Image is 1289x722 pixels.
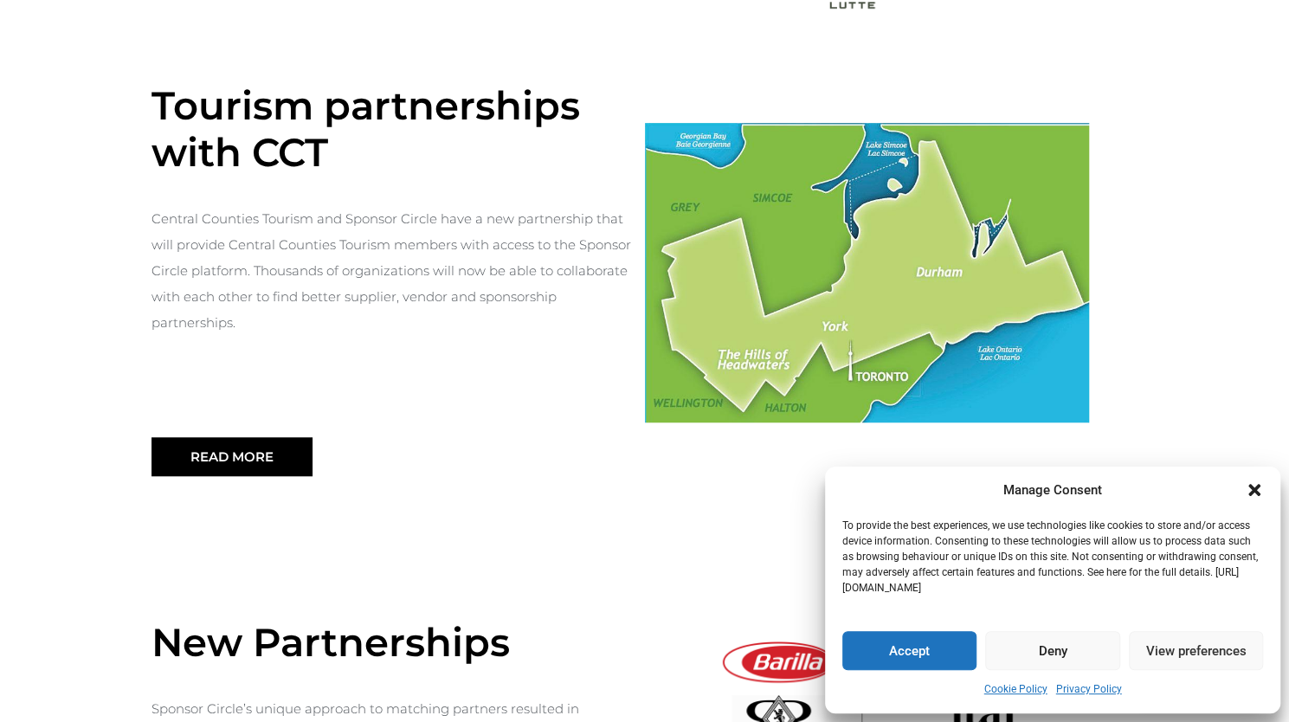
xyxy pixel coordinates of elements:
[1246,481,1263,499] div: Close dialogue
[985,631,1119,670] button: Deny
[1056,679,1122,700] a: Privacy Policy
[1129,631,1263,670] button: View preferences
[151,619,645,666] h4: New Partnerships
[842,518,1261,596] p: To provide the best experiences, we use technologies like cookies to store and/or access device i...
[190,450,274,463] span: Read More
[151,82,645,176] h4: Tourism partnerships with CCT
[1003,480,1102,501] div: Manage Consent
[645,123,1089,422] img: cct1
[984,679,1047,700] a: Cookie Policy
[842,631,976,670] button: Accept
[151,437,313,476] a: Read More
[151,206,632,336] p: Central Counties Tourism and Sponsor Circle have a new partnership that will provide Central Coun...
